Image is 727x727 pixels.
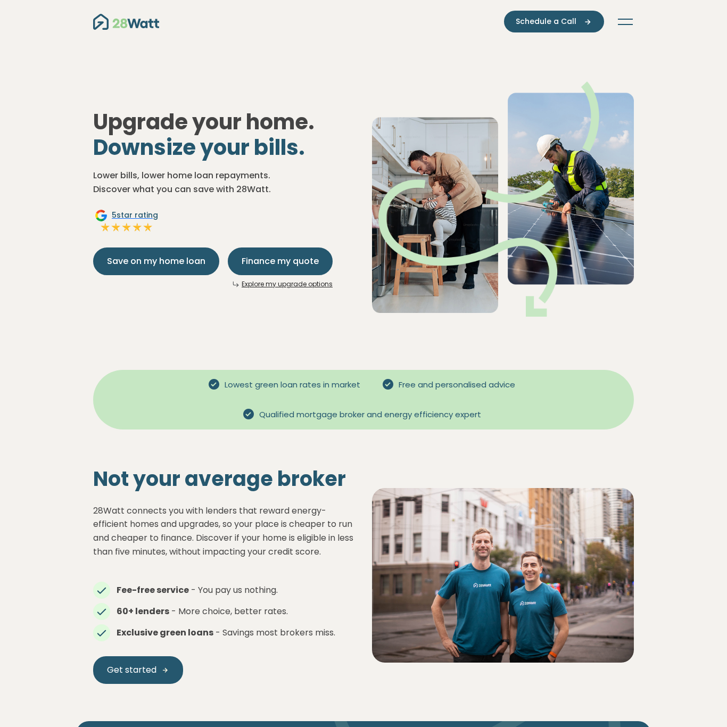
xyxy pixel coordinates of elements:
img: Full star [143,222,153,233]
span: Downsize your bills. [93,133,305,162]
span: 5 star rating [112,210,158,221]
strong: Exclusive green loans [117,626,213,639]
span: Get started [107,664,156,676]
img: Full star [132,222,143,233]
img: Google [95,209,108,222]
button: Toggle navigation [617,16,634,27]
img: Full star [111,222,121,233]
img: 28Watt [93,14,159,30]
span: Schedule a Call [516,16,576,27]
a: Get started [93,656,183,684]
strong: 60+ lenders [117,605,169,617]
strong: Fee-free service [117,584,189,596]
a: Google5star ratingFull starFull starFull starFull starFull star [93,209,160,235]
span: Free and personalised advice [394,379,519,391]
span: - Savings most brokers miss. [216,626,335,639]
nav: Main navigation [93,11,634,32]
h1: Upgrade your home. [93,109,355,160]
span: - You pay us nothing. [191,584,278,596]
button: Finance my quote [228,247,333,275]
img: Dad helping toddler [372,81,634,317]
img: Solar panel installation on a residential roof [372,488,634,663]
button: Save on my home loan [93,247,219,275]
span: Save on my home loan [107,255,205,268]
h2: Not your average broker [93,467,355,491]
span: Lowest green loan rates in market [220,379,365,391]
span: - More choice, better rates. [171,605,288,617]
button: Schedule a Call [504,11,604,32]
span: Finance my quote [242,255,319,268]
a: Explore my upgrade options [242,279,333,288]
img: Full star [121,222,132,233]
p: 28Watt connects you with lenders that reward energy-efficient homes and upgrades, so your place i... [93,504,355,558]
span: Qualified mortgage broker and energy efficiency expert [255,409,485,421]
img: Full star [100,222,111,233]
p: Lower bills, lower home loan repayments. Discover what you can save with 28Watt. [93,169,355,196]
